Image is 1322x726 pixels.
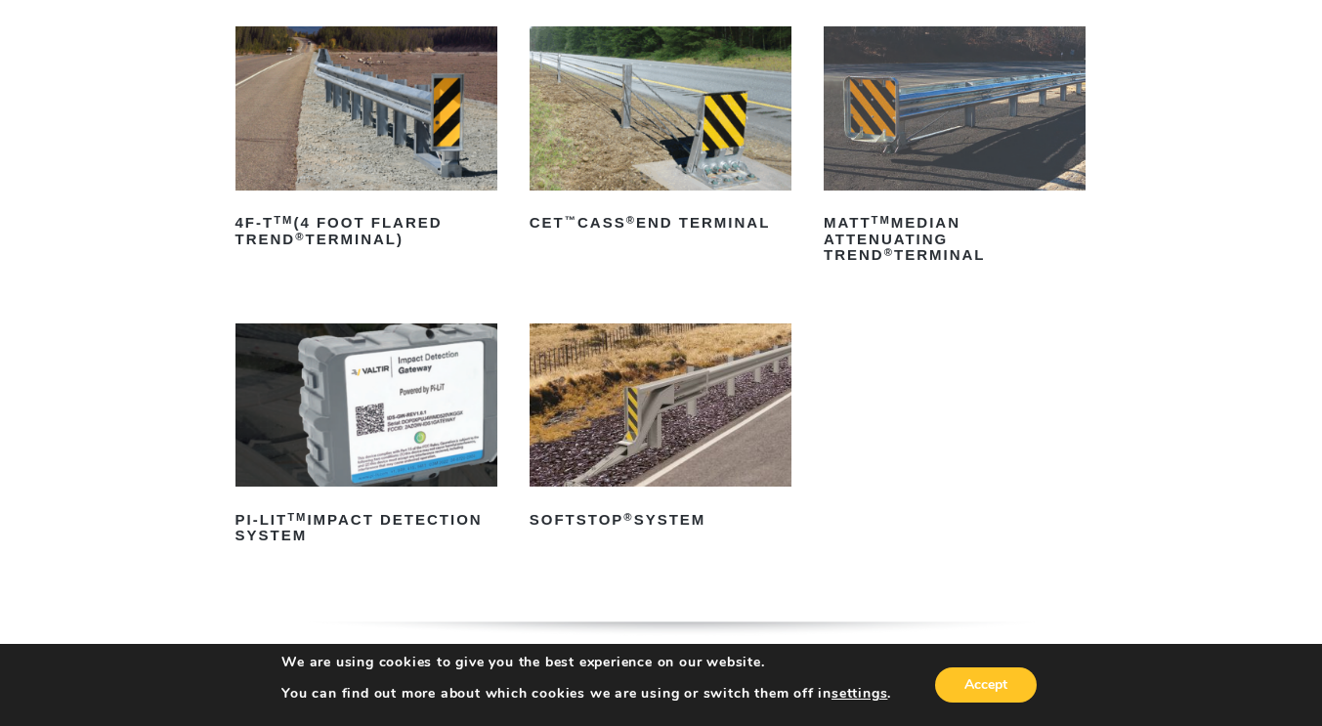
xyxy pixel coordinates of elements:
[235,208,497,255] h2: 4F-T (4 Foot Flared TREND Terminal)
[274,214,293,226] sup: TM
[287,511,307,523] sup: TM
[235,323,497,552] a: PI-LITTMImpact Detection System
[530,323,791,535] a: SoftStop®System
[295,231,305,242] sup: ®
[235,504,497,551] h2: PI-LIT Impact Detection System
[565,214,577,226] sup: ™
[530,208,791,239] h2: CET CASS End Terminal
[824,208,1086,272] h2: MATT Median Attenuating TREND Terminal
[872,214,891,226] sup: TM
[281,685,891,703] p: You can find out more about which cookies we are using or switch them off in .
[824,26,1086,271] a: MATTTMMedian Attenuating TREND®Terminal
[235,26,497,255] a: 4F-TTM(4 Foot Flared TREND®Terminal)
[884,246,894,258] sup: ®
[530,323,791,488] img: SoftStop System End Terminal
[626,214,636,226] sup: ®
[530,504,791,535] h2: SoftStop System
[623,511,633,523] sup: ®
[935,667,1037,703] button: Accept
[281,654,891,671] p: We are using cookies to give you the best experience on our website.
[832,685,887,703] button: settings
[530,26,791,238] a: CET™CASS®End Terminal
